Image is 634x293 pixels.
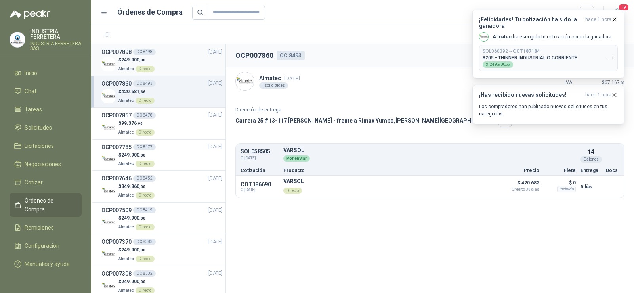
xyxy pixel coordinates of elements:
span: Solicitudes [25,123,52,132]
span: ,00 [139,248,145,252]
span: Negociaciones [25,160,61,169]
h3: OCP007509 [101,206,132,214]
button: 19 [610,6,624,20]
a: OCP007646OC 8452[DATE] Company Logo$349.860,00AlmatecDirecto [101,174,222,199]
a: Tareas [10,102,82,117]
span: ,90 [137,121,143,126]
img: Company Logo [101,216,115,230]
div: Directo [136,66,155,72]
span: [DATE] [208,111,222,119]
span: Almatec [118,257,134,261]
span: C: [DATE] [241,155,279,161]
a: Cotizar [10,175,82,190]
b: Almatec [493,34,512,40]
div: $ [483,61,513,68]
span: 249.900 [121,247,145,253]
p: INDUSTRIA FERRETERA [30,29,82,40]
p: $ [118,183,155,190]
p: Entrega [581,168,601,173]
span: ,66 [139,90,145,94]
img: Company Logo [101,247,115,261]
div: Directo [136,224,155,230]
img: Company Logo [236,72,254,90]
span: Almatec [118,225,134,229]
img: Company Logo [101,184,115,198]
span: Cotizar [25,178,43,187]
p: Carrera 25 #13-117 [PERSON_NAME] - frente a Rimax Yumbo , [PERSON_NAME][GEOGRAPHIC_DATA] [235,116,495,125]
span: [DATE] [208,48,222,56]
p: $ [118,278,155,285]
div: 1 solicitudes [259,82,288,89]
div: Directo [136,256,155,262]
span: ,00 [139,184,145,189]
h3: OCP007857 [101,111,132,120]
span: Configuración [25,241,59,250]
a: Configuración [10,238,82,253]
span: 349.860 [121,184,145,189]
div: Directo [136,129,155,136]
span: Órdenes de Compra [25,196,74,214]
span: 249.900 [490,63,510,67]
span: 420.681 [121,89,145,94]
span: C: [DATE] [241,188,279,192]
p: Dirección de entrega [235,106,512,114]
span: 249.900 [121,152,145,158]
h1: Órdenes de Compra [117,7,183,18]
span: [DATE] [208,80,222,87]
div: OC 8493 [133,80,156,87]
a: Solicitudes [10,120,82,135]
a: OCP007898OC 8498[DATE] Company Logo$249.900,00AlmatecDirecto [101,48,222,73]
span: Almatec [118,130,134,134]
span: 249.900 [121,215,145,221]
span: [DATE] [208,207,222,214]
img: Logo peakr [10,10,50,19]
div: Incluido [557,186,576,192]
p: Precio [500,168,539,173]
a: Chat [10,84,82,99]
span: Crédito 30 días [500,188,539,192]
div: OC 8493 [277,51,305,60]
h3: ¡Has recibido nuevas solicitudes! [479,92,582,98]
b: COT187184 [513,48,540,54]
p: 14 [588,147,594,156]
p: COT186690 [241,181,279,188]
p: Producto [283,168,495,173]
p: SOL060392 → [483,48,540,54]
div: Directo [136,161,155,167]
div: OC 8383 [133,239,156,245]
p: Los compradores han publicado nuevas solicitudes en tus categorías. [479,103,618,117]
span: Almatec [118,98,134,103]
p: $ [118,56,155,64]
span: ,00 [139,58,145,62]
h3: OCP007898 [101,48,132,56]
p: INDUSTRIA FERRETERA SAS [30,41,82,51]
span: [DATE] [284,75,300,81]
h3: OCP007646 [101,174,132,183]
img: Company Logo [10,32,25,47]
h3: ¡Felicidades! Tu cotización ha sido la ganadora [479,16,582,29]
h3: OCP007785 [101,143,132,151]
a: Inicio [10,65,82,80]
a: Licitaciones [10,138,82,153]
span: Remisiones [25,223,54,232]
span: Almatec [118,288,134,293]
span: 99.376 [121,121,143,126]
h2: OCP007860 [235,50,273,61]
div: Directo [136,98,155,104]
a: OCP007785OC 8477[DATE] Company Logo$249.900,00AlmatecDirecto [101,143,222,168]
div: OC 8477 [133,144,156,150]
span: Manuales y ayuda [25,260,70,268]
p: Almatec [259,74,300,82]
p: 5 días [581,182,601,192]
div: OC 8478 [133,112,156,119]
div: Directo [136,192,155,199]
span: Almatec [118,67,134,71]
p: 8205 - THINNER INDUSTRIAL O CORRIENTE [483,55,577,61]
span: [DATE] [208,270,222,277]
div: Directo [283,188,302,194]
a: Negociaciones [10,157,82,172]
a: Remisiones [10,220,82,235]
img: Company Logo [101,121,115,135]
p: $ [118,120,155,127]
a: OCP007857OC 8478[DATE] Company Logo$99.376,90AlmatecDirecto [101,111,222,136]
